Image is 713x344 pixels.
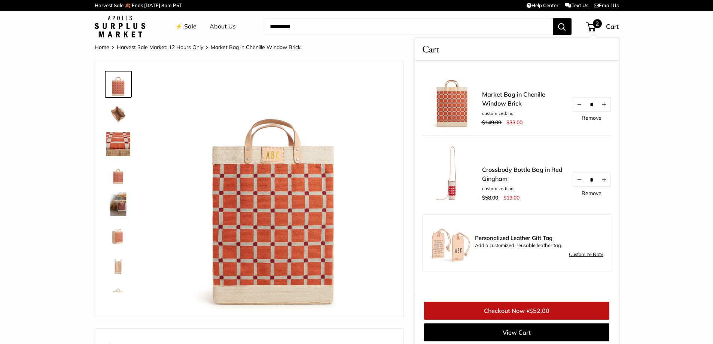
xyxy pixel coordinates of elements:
[597,98,610,111] button: Increase quantity by 1
[105,161,132,188] a: Market Bag in Chenille Window Brick
[482,194,498,201] span: $58.00
[105,131,132,158] a: Market Bag in Chenille Window Brick
[585,101,597,107] input: Quantity
[105,101,132,128] a: Market Bag in Chenille Window Brick
[105,191,132,217] a: Market Bag in Chenille Window Brick
[106,132,130,156] img: Market Bag in Chenille Window Brick
[569,250,603,259] a: Customize Note
[529,307,549,314] span: $52.00
[594,2,619,8] a: Email Us
[424,302,609,320] a: Checkout Now •$52.00
[210,21,236,32] a: About Us
[105,220,132,247] a: Market Bag in Chenille Window Brick
[430,222,471,264] img: Luggage Tag
[95,42,301,52] nav: Breadcrumb
[475,235,603,241] span: Personalized Leather Gift Tag
[597,173,610,186] button: Increase quantity by 1
[106,282,130,306] img: Market Bag in Chenille Window Brick
[95,44,109,51] a: Home
[106,72,130,96] img: Market Bag in Chenille Window Brick
[503,194,519,201] span: $19.00
[106,222,130,246] img: Market Bag in Chenille Window Brick
[106,102,130,126] img: Market Bag in Chenille Window Brick
[175,21,196,32] a: ⚡️ Sale
[105,280,132,307] a: Market Bag in Chenille Window Brick
[155,72,392,309] img: Market Bag in Chenille Window Brick
[585,176,597,183] input: Quantity
[573,98,585,111] button: Decrease quantity by 1
[106,162,130,186] img: Market Bag in Chenille Window Brick
[422,42,439,57] span: Cart
[553,18,572,35] button: Search
[424,323,609,341] a: View Cart
[482,185,564,192] li: customized: no
[482,90,564,108] a: Market Bag in Chenille Window Brick
[565,2,588,8] a: Text Us
[573,173,585,186] button: Decrease quantity by 1
[105,250,132,277] a: Market Bag in Chenille Window Brick
[106,192,130,216] img: Market Bag in Chenille Window Brick
[582,115,601,121] a: Remove
[475,235,603,250] div: Add a customized, reusable leather tag.
[117,44,203,51] a: Harvest Sale Market: 12 Hours Only
[482,165,564,183] a: Crossbody Bottle Bag in Red Gingham
[106,252,130,276] img: Market Bag in Chenille Window Brick
[264,18,553,35] input: Search...
[606,22,619,30] span: Cart
[482,119,501,126] span: $149.00
[582,191,601,196] a: Remove
[527,2,558,8] a: Help Center
[105,71,132,98] a: Market Bag in Chenille Window Brick
[593,19,602,28] span: 2
[586,21,619,33] a: 2 Cart
[482,110,564,117] li: customized: no
[506,119,522,126] span: $33.00
[211,44,301,51] span: Market Bag in Chenille Window Brick
[95,16,145,37] img: Apolis: Surplus Market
